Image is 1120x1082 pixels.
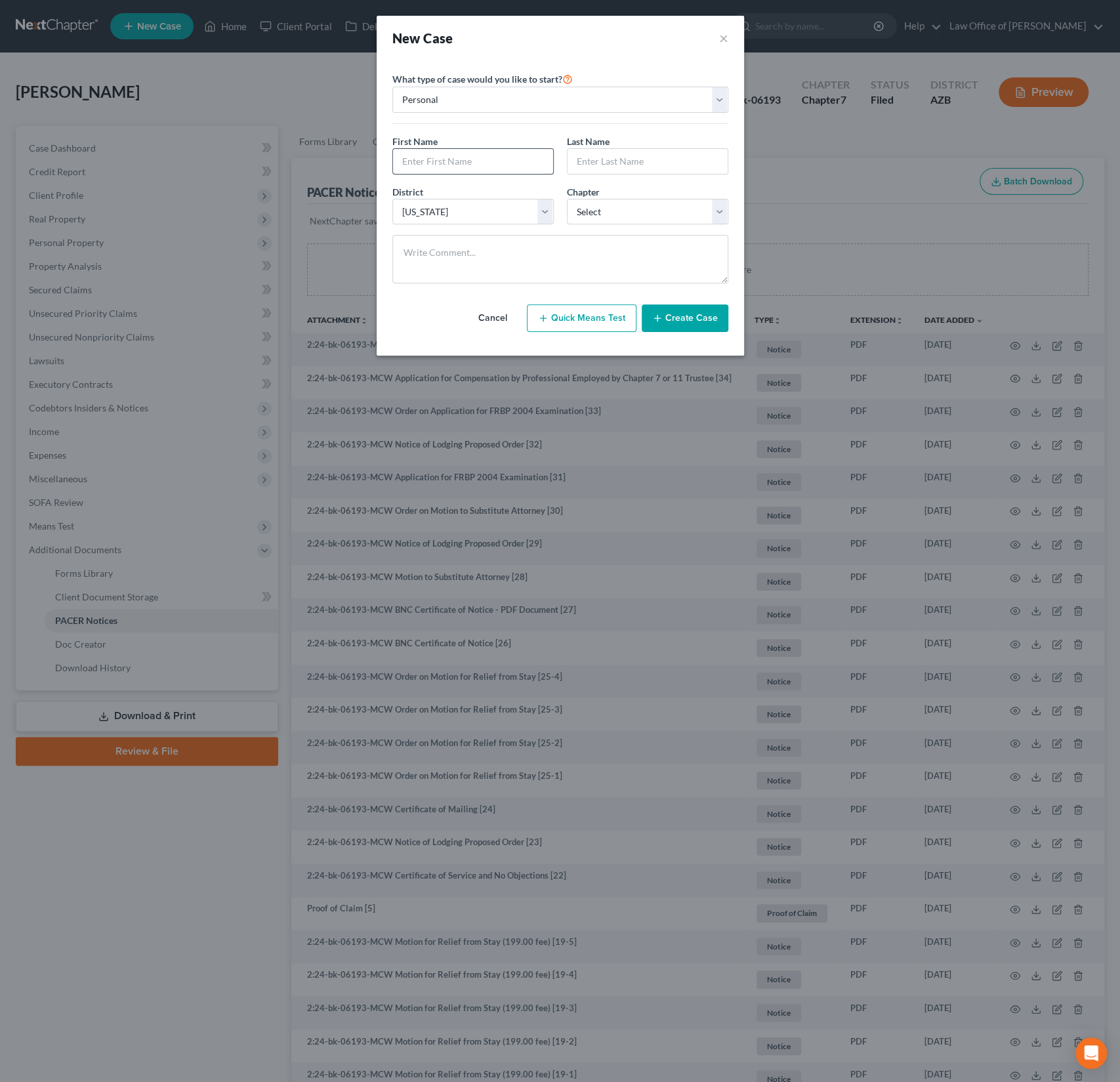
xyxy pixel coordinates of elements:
[392,186,423,198] span: District
[719,29,728,47] button: ×
[392,71,573,87] label: What type of case would you like to start?
[393,149,553,174] input: Enter First Name
[392,136,438,147] span: First Name
[568,149,728,174] input: Enter Last Name
[567,186,600,198] span: Chapter
[567,136,610,147] span: Last Name
[642,304,728,332] button: Create Case
[527,304,636,332] button: Quick Means Test
[392,30,453,46] strong: New Case
[1075,1037,1107,1069] div: Open Intercom Messenger
[464,305,522,331] button: Cancel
